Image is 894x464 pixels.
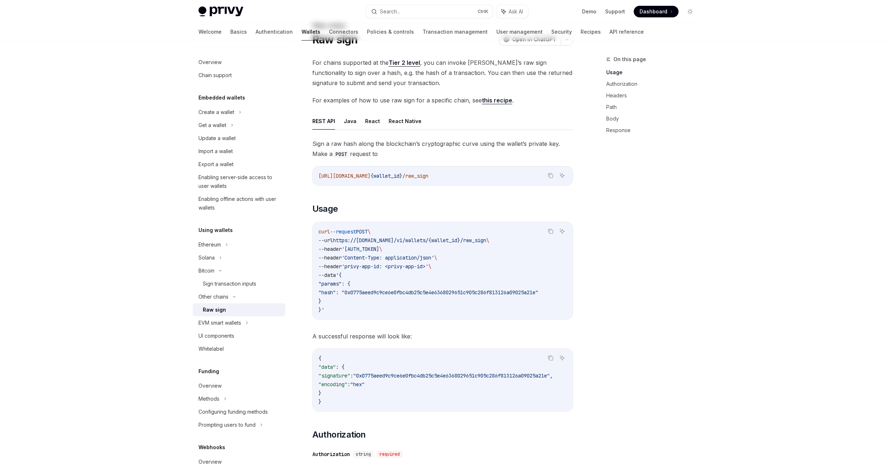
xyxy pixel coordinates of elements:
[318,237,333,244] span: --url
[557,227,567,236] button: Ask AI
[389,59,420,67] a: Tier 2 level
[330,228,356,235] span: --request
[546,171,555,180] button: Copy the contents from the code block
[312,113,335,130] button: REST API
[318,381,347,388] span: "encoding"
[193,171,285,193] a: Enabling server-side access to user wallets
[367,23,414,41] a: Policies & controls
[198,195,281,212] div: Enabling offline actions with user wallets
[486,237,489,244] span: \
[640,8,667,15] span: Dashboard
[342,254,434,261] span: 'Content-Type: application/json'
[198,7,243,17] img: light logo
[193,56,285,69] a: Overview
[557,353,567,363] button: Ask AI
[353,372,550,379] span: "0x0775aeed9c9ce6e0fbc4db25c5e4e6368029651c905c286f813126a09025a21e"
[198,240,221,249] div: Ethereum
[347,381,350,388] span: :
[423,23,488,41] a: Transaction management
[333,237,486,244] span: https://[DOMAIN_NAME]/v1/wallets/{wallet_id}/raw_sign
[634,6,679,17] a: Dashboard
[198,332,234,340] div: UI components
[193,132,285,145] a: Update a wallet
[193,145,285,158] a: Import a wallet
[318,372,350,379] span: "signature"
[318,280,350,287] span: "params": {
[312,95,573,105] span: For examples of how to use raw sign for a specific chain, see .
[606,78,702,90] a: Authorization
[198,121,226,130] div: Get a wallet
[198,443,225,452] h5: Webhooks
[198,108,234,117] div: Create a wallet
[380,7,400,16] div: Search...
[365,113,380,130] button: React
[546,353,555,363] button: Copy the contents from the code block
[509,8,523,15] span: Ask AI
[402,173,428,179] span: /raw_sign
[198,345,224,353] div: Whitelabel
[342,263,428,270] span: 'privy-app-id: <privy-app-id>'
[230,23,247,41] a: Basics
[329,23,358,41] a: Connectors
[318,390,321,396] span: }
[389,113,422,130] button: React Native
[198,408,268,416] div: Configuring funding methods
[368,228,371,235] span: \
[606,67,702,78] a: Usage
[312,139,573,159] span: Sign a raw hash along the blockchain’s cryptographic curve using the wallet’s private key. Make a...
[336,364,345,370] span: : {
[613,55,646,64] span: On this page
[193,329,285,342] a: UI components
[318,173,371,179] span: [URL][DOMAIN_NAME]
[318,263,342,270] span: --header
[198,292,228,301] div: Other chains
[550,372,553,379] span: ,
[198,226,233,235] h5: Using wallets
[198,266,214,275] div: Bitcoin
[606,90,702,101] a: Headers
[312,203,338,215] span: Usage
[366,5,493,18] button: Search...CtrlK
[193,342,285,355] a: Whitelabel
[581,23,601,41] a: Recipes
[482,97,512,104] a: this recipe
[198,134,236,143] div: Update a wallet
[193,379,285,392] a: Overview
[684,6,696,17] button: Toggle dark mode
[301,23,320,41] a: Wallets
[356,228,368,235] span: POST
[198,23,222,41] a: Welcome
[434,254,437,261] span: \
[198,253,215,262] div: Solana
[312,429,366,440] span: Authorization
[198,173,281,190] div: Enabling server-side access to user wallets
[193,158,285,171] a: Export a wallet
[318,355,321,362] span: {
[318,398,321,405] span: }
[203,279,256,288] div: Sign transaction inputs
[312,331,573,341] span: A successful response will look like:
[198,421,256,429] div: Prompting users to fund
[379,246,382,252] span: \
[318,246,342,252] span: --header
[333,150,350,158] code: POST
[350,381,365,388] span: "hex"
[193,405,285,418] a: Configuring funding methods
[318,254,342,261] span: --header
[312,451,350,458] div: Authorization
[496,5,528,18] button: Ask AI
[546,227,555,236] button: Copy the contents from the code block
[203,305,226,314] div: Raw sign
[198,58,222,67] div: Overview
[551,23,572,41] a: Security
[356,451,371,457] span: string
[318,289,538,296] span: "hash": "0x0775aeed9c9ce6e0fbc4db25c5e4e6368029651c905c286f813126a09025a21e"
[193,277,285,290] a: Sign transaction inputs
[318,307,324,313] span: }'
[496,23,543,41] a: User management
[198,160,234,169] div: Export a wallet
[193,193,285,214] a: Enabling offline actions with user wallets
[606,101,702,113] a: Path
[606,113,702,125] a: Body
[371,173,402,179] span: {wallet_id}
